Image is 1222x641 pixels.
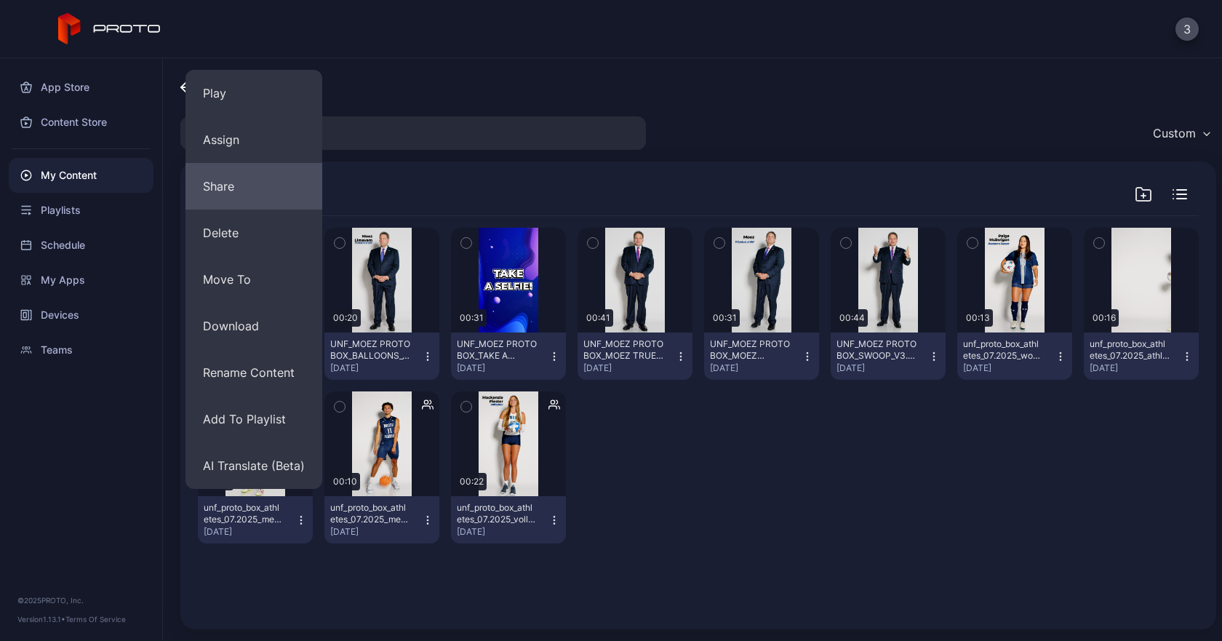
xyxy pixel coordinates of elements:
[198,496,313,544] button: unf_proto_box_athletes_07.2025_men's_soccer_player_speaking_feature_1_v1 (2160p) (1).mp4[DATE]
[330,502,410,525] div: unf_proto_box_athletes_07.2025_men's_basketball_player_feature_1_v1 (2160p) (2).mp4
[1153,126,1196,140] div: Custom
[330,526,422,538] div: [DATE]
[1084,333,1199,380] button: unf_proto_box_athletes_07.2025_athlete_walk-through_1_v1 (2160p) (3).mp4[DATE]
[451,333,566,380] button: UNF_MOEZ PROTO BOX_TAKE A SELFIE_V1.mp4[DATE]
[1090,338,1170,362] div: unf_proto_box_athletes_07.2025_athlete_walk-through_1_v1 (2160p) (3).mp4
[185,116,322,163] button: Assign
[963,362,1055,374] div: [DATE]
[457,338,537,362] div: UNF_MOEZ PROTO BOX_TAKE A SELFIE_V1.mp4
[457,502,537,525] div: unf_proto_box_athletes_07.2025_volleyball_player_speaking_feature_1_v1 (2160p).mp4
[204,502,284,525] div: unf_proto_box_athletes_07.2025_men's_soccer_player_speaking_feature_1_v1 (2160p) (1).mp4
[9,228,153,263] a: Schedule
[204,526,295,538] div: [DATE]
[324,333,439,380] button: UNF_MOEZ PROTO BOX_BALLOONS_V2.mp4[DATE]
[185,349,322,396] button: Rename Content
[185,210,322,256] button: Delete
[185,442,322,489] button: AI Translate (Beta)
[583,362,675,374] div: [DATE]
[704,333,819,380] button: UNF_MOEZ PROTO BOX_MOEZ OFFICE_V2.mp4[DATE]
[1090,362,1181,374] div: [DATE]
[583,338,663,362] div: UNF_MOEZ PROTO BOX_MOEZ TRUE NORTH_V1.mp4
[710,362,802,374] div: [DATE]
[9,298,153,333] a: Devices
[578,333,692,380] button: UNF_MOEZ PROTO BOX_MOEZ TRUE NORTH_V1.mp4[DATE]
[457,362,548,374] div: [DATE]
[836,338,916,362] div: UNF_MOEZ PROTO BOX_SWOOP_V3.mp4
[963,338,1043,362] div: unf_proto_box_athletes_07.2025_women's_soccer_player_speaking_feature_1_v1 (2160p).mp4
[17,615,65,624] span: Version 1.13.1 •
[9,70,153,105] a: App Store
[185,163,322,210] button: Share
[17,594,145,606] div: © 2025 PROTO, Inc.
[451,496,566,544] button: unf_proto_box_athletes_07.2025_volleyball_player_speaking_feature_1_v1 (2160p).mp4[DATE]
[9,105,153,140] a: Content Store
[1146,116,1216,150] button: Custom
[185,303,322,349] button: Download
[185,256,322,303] button: Move To
[330,338,410,362] div: UNF_MOEZ PROTO BOX_BALLOONS_V2.mp4
[185,396,322,442] button: Add To Playlist
[836,362,928,374] div: [DATE]
[9,158,153,193] a: My Content
[9,263,153,298] a: My Apps
[710,338,790,362] div: UNF_MOEZ PROTO BOX_MOEZ OFFICE_V2.mp4
[9,333,153,367] a: Teams
[1175,17,1199,41] button: 3
[457,526,548,538] div: [DATE]
[9,193,153,228] a: Playlists
[957,333,1072,380] button: unf_proto_box_athletes_07.2025_women's_soccer_player_speaking_feature_1_v1 (2160p).mp4[DATE]
[185,70,322,116] button: Play
[180,70,249,105] a: UNF
[831,333,946,380] button: UNF_MOEZ PROTO BOX_SWOOP_V3.mp4[DATE]
[65,615,126,624] a: Terms Of Service
[330,362,422,374] div: [DATE]
[324,496,439,544] button: unf_proto_box_athletes_07.2025_men's_basketball_player_feature_1_v1 (2160p) (2).mp4[DATE]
